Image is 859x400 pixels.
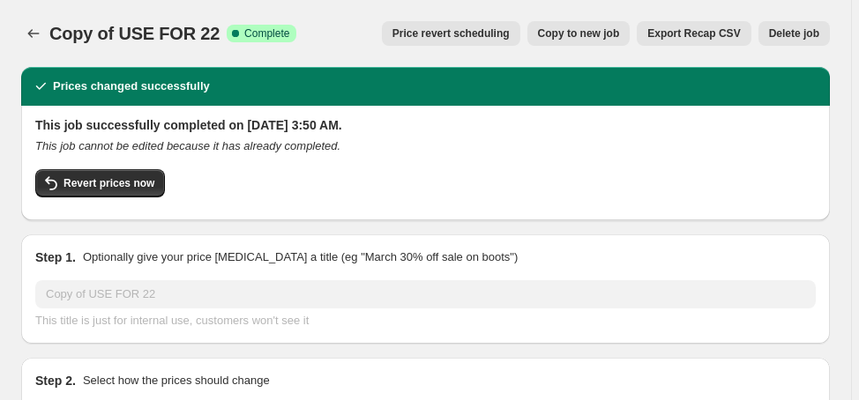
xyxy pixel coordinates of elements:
[647,26,740,41] span: Export Recap CSV
[382,21,520,46] button: Price revert scheduling
[527,21,631,46] button: Copy to new job
[392,26,510,41] span: Price revert scheduling
[538,26,620,41] span: Copy to new job
[35,314,309,327] span: This title is just for internal use, customers won't see it
[769,26,819,41] span: Delete job
[35,139,340,152] i: This job cannot be edited because it has already completed.
[758,21,830,46] button: Delete job
[83,372,270,389] p: Select how the prices should change
[35,372,76,389] h2: Step 2.
[83,248,518,266] p: Optionally give your price [MEDICAL_DATA] a title (eg "March 30% off sale on boots")
[35,116,816,134] h2: This job successfully completed on [DATE] 3:50 AM.
[35,248,76,266] h2: Step 1.
[35,169,165,197] button: Revert prices now
[637,21,751,46] button: Export Recap CSV
[63,176,154,190] span: Revert prices now
[53,78,210,95] h2: Prices changed successfully
[35,280,816,308] input: 30% off holiday sale
[21,21,46,46] button: Price change jobs
[244,26,289,41] span: Complete
[49,24,220,43] span: Copy of USE FOR 22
